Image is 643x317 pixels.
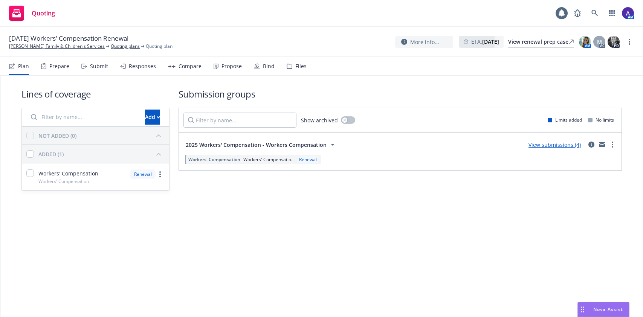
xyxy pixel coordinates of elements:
div: Submit [90,63,108,69]
span: Quoting plan [146,43,173,50]
span: Workers' Compensation [38,169,98,177]
a: Report a Bug [570,6,585,21]
div: Responses [129,63,156,69]
button: ADDED (1) [38,148,165,160]
a: [PERSON_NAME] Family & Children's Services [9,43,105,50]
button: More info... [395,36,453,48]
strong: [DATE] [482,38,499,45]
img: photo [622,7,634,19]
a: View renewal prep case [508,36,574,48]
h1: Lines of coverage [21,88,170,100]
div: Drag to move [578,302,587,317]
div: Renewal [130,169,156,179]
span: Workers' Compensation [188,156,240,163]
a: more [608,140,617,149]
input: Filter by name... [26,110,141,125]
a: circleInformation [587,140,596,149]
div: Compare [179,63,202,69]
span: M [597,38,602,46]
button: 2025 Workers' Compensation - Workers Compensation [183,137,339,152]
span: ETA : [471,38,499,46]
div: Add [145,110,160,124]
a: more [156,170,165,179]
div: Limits added [548,117,582,123]
div: ADDED (1) [38,150,64,158]
span: 2025 Workers' Compensation - Workers Compensation [186,141,327,149]
span: Quoting [32,10,55,16]
button: NOT ADDED (0) [38,130,165,142]
span: Workers' Compensatio... [243,156,295,163]
div: Plan [18,63,29,69]
div: Files [295,63,307,69]
img: photo [608,36,620,48]
button: Nova Assist [577,302,629,317]
div: Bind [263,63,275,69]
div: Renewal [298,156,318,163]
img: photo [579,36,591,48]
input: Filter by name... [183,113,296,128]
div: Prepare [49,63,69,69]
div: No limits [588,117,614,123]
a: mail [597,140,606,149]
a: Switch app [605,6,620,21]
span: Show archived [301,116,338,124]
span: More info... [410,38,439,46]
a: Search [587,6,602,21]
a: Quoting plans [111,43,140,50]
span: Workers' Compensation [38,178,89,184]
span: Nova Assist [593,306,623,312]
h1: Submission groups [179,88,622,100]
a: View submissions (4) [528,141,581,148]
div: NOT ADDED (0) [38,132,76,140]
div: Propose [221,63,242,69]
span: [DATE] Workers' Compensation Renewal [9,34,128,43]
button: Add [145,110,160,125]
a: more [625,37,634,46]
a: Quoting [6,3,58,24]
div: View renewal prep case [508,36,574,47]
